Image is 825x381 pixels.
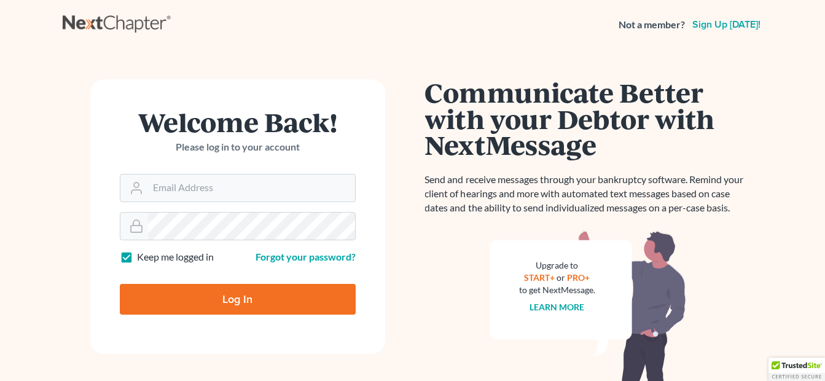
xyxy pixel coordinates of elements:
[148,175,355,202] input: Email Address
[768,358,825,381] div: TrustedSite Certified
[120,284,356,315] input: Log In
[120,109,356,135] h1: Welcome Back!
[690,20,763,29] a: Sign up [DATE]!
[619,18,685,32] strong: Not a member?
[120,140,356,154] p: Please log in to your account
[557,272,565,283] span: or
[256,251,356,262] a: Forgot your password?
[425,173,751,215] p: Send and receive messages through your bankruptcy software. Remind your client of hearings and mo...
[425,79,751,158] h1: Communicate Better with your Debtor with NextMessage
[524,272,555,283] a: START+
[567,272,590,283] a: PRO+
[530,302,584,312] a: Learn more
[137,250,214,264] label: Keep me logged in
[519,284,595,296] div: to get NextMessage.
[519,259,595,272] div: Upgrade to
